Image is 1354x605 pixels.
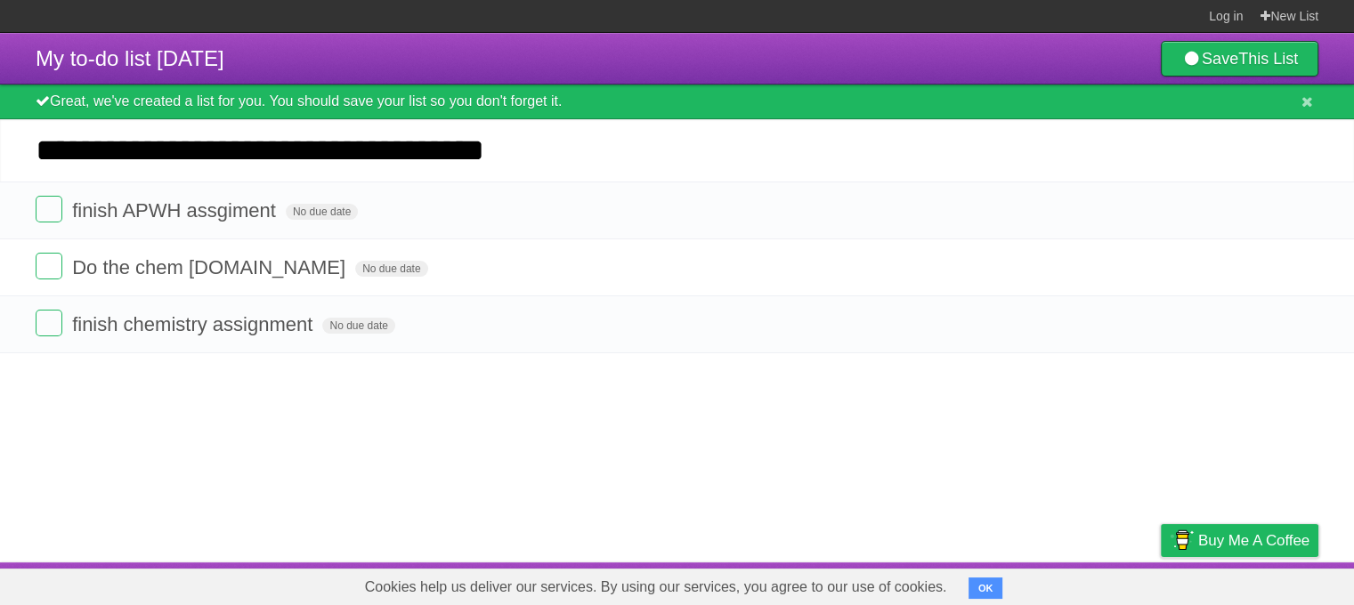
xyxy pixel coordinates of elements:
a: Suggest a feature [1206,567,1318,601]
span: finish chemistry assignment [72,313,317,335]
span: Buy me a coffee [1198,525,1309,556]
span: Cookies help us deliver our services. By using our services, you agree to our use of cookies. [347,569,965,605]
b: This List [1238,50,1298,68]
label: Done [36,310,62,336]
label: Done [36,196,62,222]
a: Privacy [1138,567,1184,601]
a: Terms [1077,567,1116,601]
a: Developers [983,567,1055,601]
a: Buy me a coffee [1161,524,1318,557]
span: No due date [355,261,427,277]
a: About [924,567,961,601]
button: OK [969,577,1003,599]
span: No due date [286,204,358,220]
img: Buy me a coffee [1170,525,1194,555]
span: finish APWH assgiment [72,199,280,222]
span: Do the chem [DOMAIN_NAME] [72,256,350,278]
a: SaveThis List [1161,41,1318,77]
span: My to-do list [DATE] [36,46,224,70]
span: No due date [322,318,394,334]
label: Done [36,253,62,279]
